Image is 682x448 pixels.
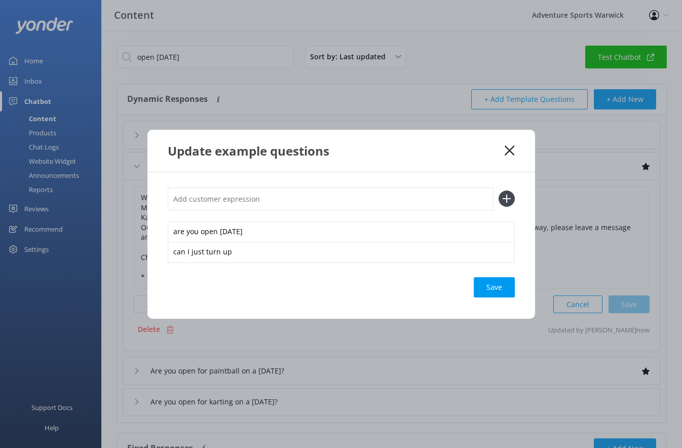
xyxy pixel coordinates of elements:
[474,277,515,297] button: Save
[168,188,494,210] input: Add customer expression
[168,142,505,159] div: Update example questions
[168,242,515,263] div: can I just turn up
[168,221,515,243] div: are you open [DATE]
[505,145,514,156] button: Close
